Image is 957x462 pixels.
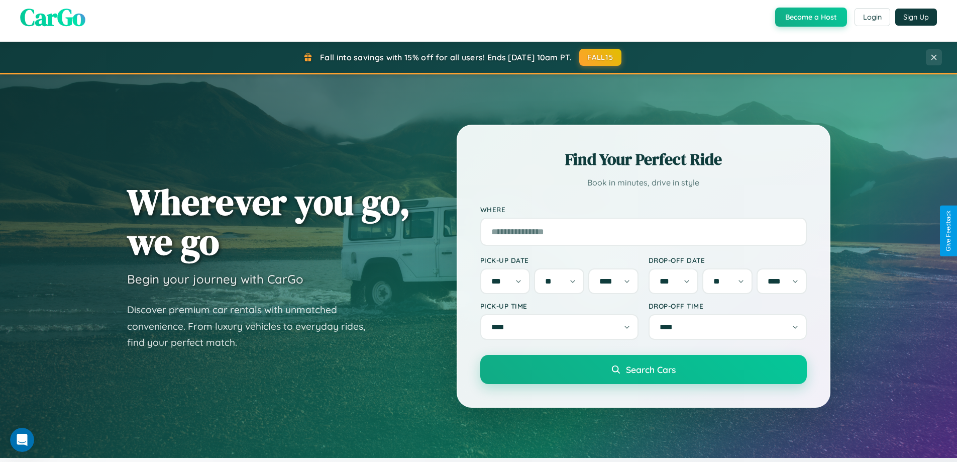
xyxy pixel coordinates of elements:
p: Discover premium car rentals with unmatched convenience. From luxury vehicles to everyday rides, ... [127,302,378,351]
label: Pick-up Date [480,256,639,264]
iframe: Intercom live chat [10,428,34,452]
label: Pick-up Time [480,302,639,310]
button: Sign Up [895,9,937,26]
button: Login [855,8,890,26]
span: Fall into savings with 15% off for all users! Ends [DATE] 10am PT. [320,52,572,62]
label: Where [480,205,807,214]
div: Give Feedback [945,211,952,251]
span: Search Cars [626,364,676,375]
h2: Find Your Perfect Ride [480,148,807,170]
label: Drop-off Time [649,302,807,310]
button: FALL15 [579,49,621,66]
label: Drop-off Date [649,256,807,264]
h1: Wherever you go, we go [127,182,410,261]
p: Book in minutes, drive in style [480,175,807,190]
button: Search Cars [480,355,807,384]
span: CarGo [20,1,85,34]
h3: Begin your journey with CarGo [127,271,303,287]
button: Become a Host [775,8,847,27]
